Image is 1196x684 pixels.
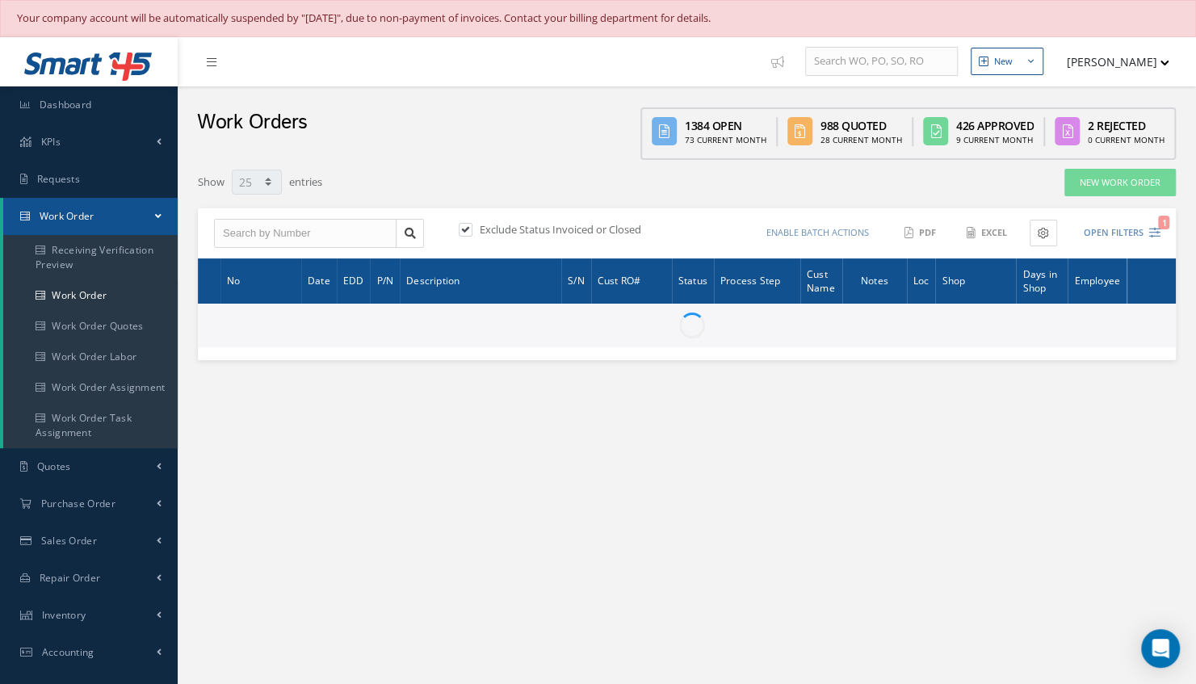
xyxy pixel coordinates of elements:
button: PDF [896,219,946,247]
button: Open Filters1 [1069,220,1160,246]
div: 28 Current Month [820,134,902,146]
a: New Work Order [1064,169,1176,197]
span: Accounting [42,645,94,659]
span: Loc [913,272,930,287]
span: Status [678,272,707,287]
input: Search by Number [214,219,397,248]
div: 0 Current Month [1088,134,1165,146]
span: Shop [942,272,965,287]
span: No [227,272,240,287]
span: Process Step [720,272,780,287]
button: [PERSON_NAME] [1051,46,1169,78]
span: Sales Order [41,534,97,548]
span: 1 [1158,216,1169,229]
span: Requests [37,172,80,186]
div: 1384 Open [685,117,766,134]
span: Work Order [40,209,94,223]
a: Receiving Verification Preview [3,235,178,280]
label: Exclude Status Invoiced or Closed [476,222,641,237]
div: Your company account will be automatically suspended by "[DATE]", due to non-payment of invoices.... [17,10,1179,27]
button: New [971,48,1043,76]
a: Work Order [3,198,178,235]
span: Quotes [37,459,71,473]
button: Enable batch actions [751,219,884,247]
span: Cust Name [807,266,835,295]
a: Show Tips [763,37,805,86]
a: Work Order Task Assignment [3,403,178,448]
span: Inventory [42,608,86,622]
div: 73 Current Month [685,134,766,146]
span: Cust RO# [598,272,641,287]
span: Days in Shop [1022,266,1056,295]
a: Work Order Labor [3,342,178,372]
span: P/N [376,272,393,287]
a: Work Order Quotes [3,311,178,342]
span: Notes [861,272,888,287]
span: Description [406,272,460,287]
span: Date [308,272,330,287]
a: Work Order Assignment [3,372,178,403]
span: S/N [568,272,585,287]
span: KPIs [41,135,61,149]
span: Dashboard [40,98,92,111]
span: Repair Order [40,571,101,585]
h2: Work Orders [197,111,308,135]
span: Purchase Order [41,497,115,510]
label: Show [198,168,225,191]
div: New [994,55,1013,69]
div: 2 Rejected [1088,117,1165,134]
div: 988 Quoted [820,117,902,134]
div: Open Intercom Messenger [1141,629,1180,668]
div: Exclude Status Invoiced or Closed [455,222,686,241]
span: Employee [1074,272,1120,287]
input: Search WO, PO, SO, RO [805,47,958,76]
span: EDD [343,272,364,287]
a: Work Order [3,280,178,311]
button: Excel [959,219,1018,247]
label: entries [289,168,322,191]
div: 9 Current Month [956,134,1034,146]
div: 426 Approved [956,117,1034,134]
